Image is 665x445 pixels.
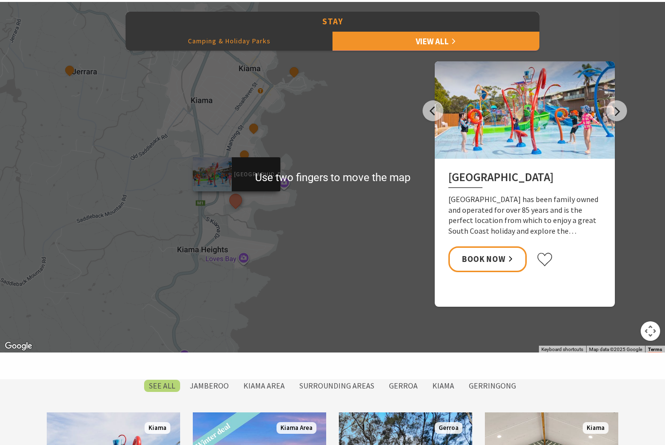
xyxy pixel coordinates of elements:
a: Click to see this area on Google Maps [2,340,35,353]
button: Camping & Holiday Parks [126,32,332,51]
button: Keyboard shortcuts [541,347,583,353]
img: Google [2,340,35,353]
span: Gerroa [435,423,462,435]
label: Kiama Area [239,380,290,392]
button: See detail about Kiama Harbour Cabins [288,66,300,78]
label: Gerringong [464,380,521,392]
span: Kiama Area [277,423,316,435]
label: Surrounding Areas [295,380,379,392]
a: Book Now [448,247,527,273]
label: Gerroa [384,380,423,392]
button: See detail about Kendalls Beach Holiday Park [238,149,251,162]
p: [GEOGRAPHIC_DATA] has been family owned and operated for over 85 years and is the perfect locatio... [448,195,601,237]
span: Map data ©2025 Google [589,347,642,352]
button: Next [606,101,627,122]
h2: [GEOGRAPHIC_DATA] [448,171,601,188]
button: Click to favourite BIG4 Easts Beach Holiday Park [536,253,553,267]
label: Jamberoo [185,380,234,392]
a: Terms (opens in new tab) [648,347,662,353]
button: See detail about Surf Beach Holiday Park [247,123,260,135]
button: Previous [423,101,443,122]
label: SEE All [144,380,180,392]
a: View All [332,32,539,51]
span: Kiama [583,423,609,435]
button: Stay [126,12,539,32]
button: See detail about Cicada Luxury Camping [63,65,76,77]
button: See detail about BIG4 Easts Beach Holiday Park [226,192,244,210]
button: Map camera controls [641,322,660,341]
p: [GEOGRAPHIC_DATA] [232,170,280,180]
span: Kiama [145,423,170,435]
label: Kiama [427,380,459,392]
